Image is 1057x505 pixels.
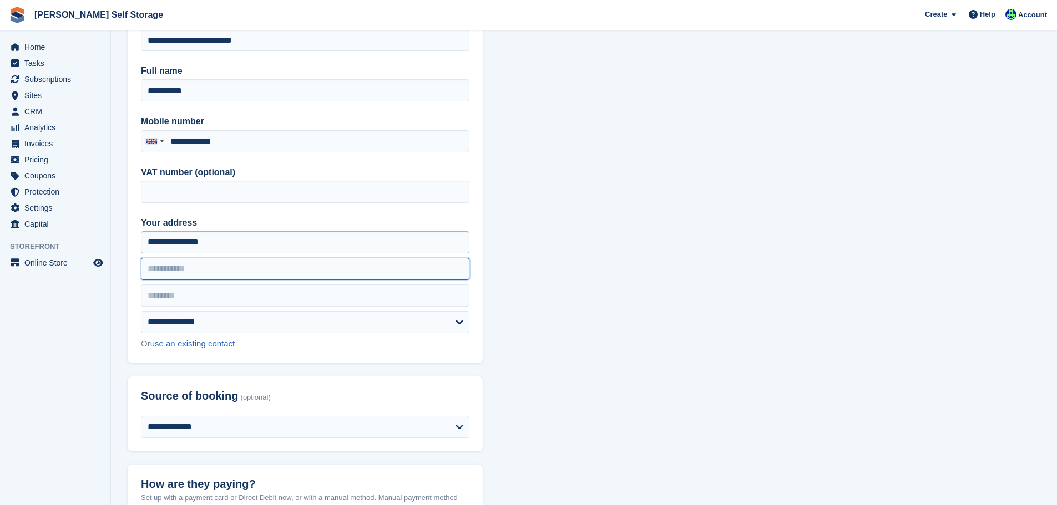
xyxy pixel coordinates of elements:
span: Help [980,9,995,20]
a: menu [6,72,105,87]
span: Analytics [24,120,91,135]
span: Pricing [24,152,91,167]
label: Mobile number [141,115,469,128]
span: Create [925,9,947,20]
label: Full name [141,64,469,78]
span: Subscriptions [24,72,91,87]
span: Storefront [10,241,110,252]
span: Source of booking [141,390,239,402]
a: menu [6,200,105,216]
span: Invoices [24,136,91,151]
a: menu [6,216,105,232]
span: Sites [24,88,91,103]
span: (optional) [241,394,271,402]
a: menu [6,55,105,71]
a: Preview store [92,256,105,269]
label: VAT number (optional) [141,166,469,179]
span: Protection [24,184,91,200]
label: Your address [141,216,469,229]
h2: How are they paying? [141,478,469,491]
span: CRM [24,104,91,119]
a: menu [6,120,105,135]
span: Account [1018,9,1047,21]
span: Coupons [24,168,91,183]
a: [PERSON_NAME] Self Storage [30,6,168,24]
a: menu [6,168,105,183]
a: menu [6,152,105,167]
img: stora-icon-8386f47178a22dfd0bd8f6a31ec36ba5ce8667c1dd55bd0f319d3a0aa187defe.svg [9,7,26,23]
a: menu [6,88,105,103]
a: menu [6,104,105,119]
span: Capital [24,216,91,232]
a: menu [6,255,105,271]
a: menu [6,39,105,55]
div: Or [141,338,469,350]
div: United Kingdom: +44 [141,131,167,152]
img: Jenna Kennedy [1005,9,1016,20]
span: Home [24,39,91,55]
span: Settings [24,200,91,216]
span: Online Store [24,255,91,271]
a: use an existing contact [150,339,235,348]
a: menu [6,136,105,151]
span: Tasks [24,55,91,71]
a: menu [6,184,105,200]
